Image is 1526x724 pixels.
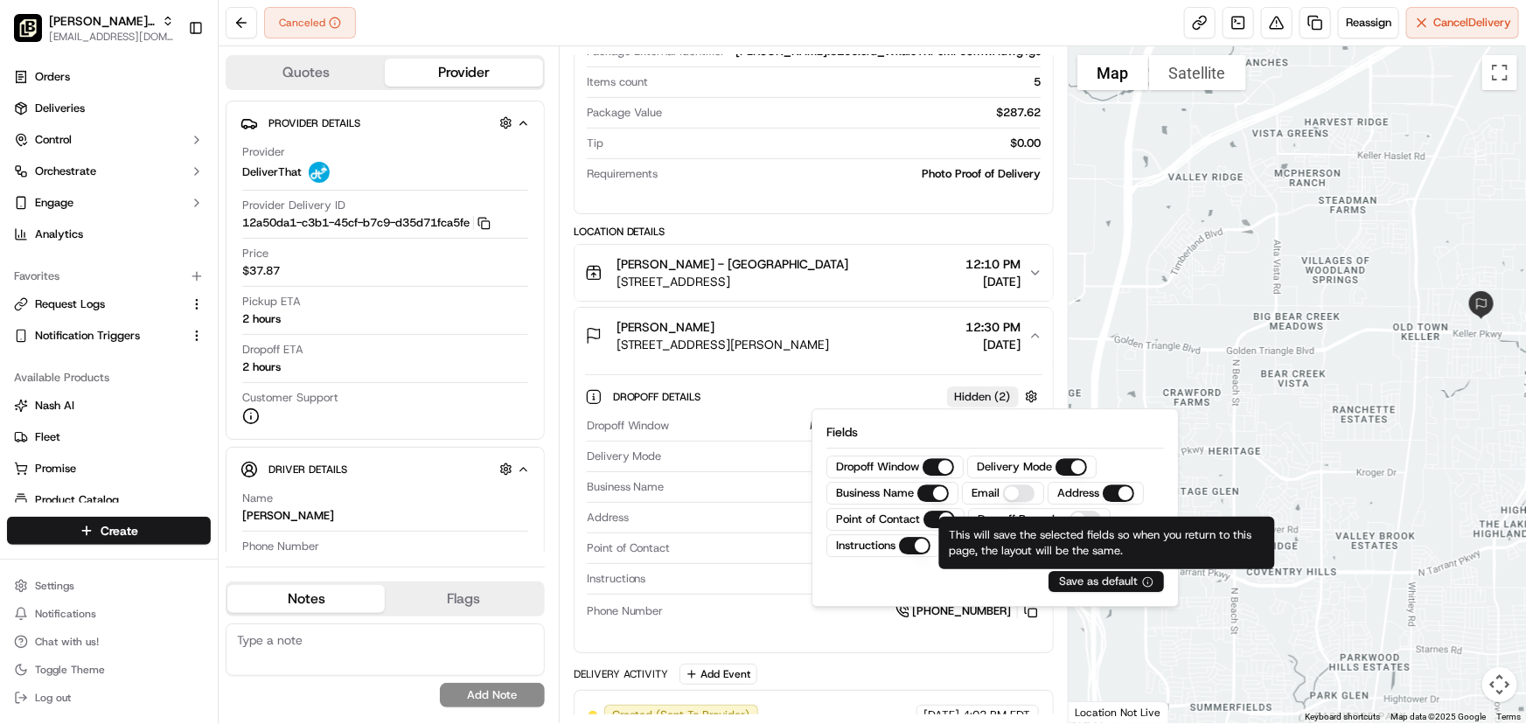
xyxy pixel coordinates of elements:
button: Flags [385,585,542,613]
span: Engage [35,195,73,211]
a: Powered byPylon [123,433,212,447]
button: Driver Details [240,455,530,484]
button: Nash AI [7,392,211,420]
button: Promise [7,455,211,483]
span: Notification Triggers [35,328,140,344]
span: [STREET_ADDRESS] [617,273,849,290]
img: Masood Aslam [17,302,45,330]
div: Past conversations [17,227,117,241]
button: Notifications [7,602,211,626]
span: [PERSON_NAME] [54,318,142,332]
img: 1736555255976-a54dd68f-1ca7-489b-9aae-adbdc363a1c4 [35,319,49,333]
label: Delivery Mode [977,459,1052,475]
a: Analytics [7,220,211,248]
button: CancelDelivery [1406,7,1519,38]
span: 4:02 PM EDT [964,707,1031,723]
span: Pylon [174,434,212,447]
button: See all [271,224,318,245]
span: [PERSON_NAME] [617,318,715,336]
div: [PERSON_NAME] [242,508,334,524]
a: Promise [14,461,204,477]
label: Dropoff Barcodes [978,512,1066,527]
span: Address [587,510,629,526]
img: Nash [17,17,52,52]
div: N/A [653,571,1041,587]
div: Available Products [7,364,211,392]
span: [STREET_ADDRESS][PERSON_NAME] [617,336,830,353]
span: Promise [35,461,76,477]
div: Favorites [7,262,211,290]
div: $287.62 [669,105,1041,121]
span: [EMAIL_ADDRESS][DOMAIN_NAME] [49,30,174,44]
span: [PERSON_NAME] - [GEOGRAPHIC_DATA] [617,255,849,273]
img: Pei Wei Parent Org [14,14,42,42]
div: Start new chat [79,167,287,184]
span: This will save the selected fields so when you return to this page, the layout will be the same. [950,527,1252,558]
img: Brittany Newman [17,254,45,282]
span: Analytics [35,226,83,242]
button: Save as default [1060,574,1153,589]
span: Items count [587,74,648,90]
button: Show satellite imagery [1149,55,1246,90]
button: Settings [7,574,211,598]
button: [PERSON_NAME] Parent Org [49,12,155,30]
span: [PERSON_NAME] [54,271,142,285]
span: Control [35,132,72,148]
p: Fields [826,423,1164,441]
a: Notification Triggers [14,328,183,344]
span: Cancel Delivery [1433,15,1511,31]
span: • [145,271,151,285]
label: Email [972,485,1000,501]
span: [PHONE_NUMBER] [913,603,1012,619]
button: Product Catalog [7,486,211,514]
button: Add Event [679,664,757,685]
button: Request Logs [7,290,211,318]
span: DeliverThat [242,164,302,180]
span: Pickup ETA [242,294,301,310]
a: Product Catalog [14,492,204,508]
label: Instructions [836,538,895,553]
button: 12a50da1-c3b1-45cf-b7c9-d35d71fca5fe [242,215,491,231]
div: 💻 [148,393,162,407]
button: Keyboard shortcuts [1305,711,1380,723]
span: Provider [242,144,285,160]
img: 1736555255976-a54dd68f-1ca7-489b-9aae-adbdc363a1c4 [35,272,49,286]
label: Point of Contact [836,512,920,527]
span: Phone Number [242,539,319,554]
img: Google [1073,700,1131,723]
span: Orchestrate [35,164,96,179]
a: Orders [7,63,211,91]
a: Deliveries [7,94,211,122]
label: Business Name [836,485,914,501]
div: 2 hours [242,311,281,327]
button: Create [7,517,211,545]
img: 9188753566659_6852d8bf1fb38e338040_72.png [37,167,68,198]
span: Customer Support [242,390,338,406]
a: Terms (opens in new tab) [1496,712,1521,721]
span: Reassign [1346,15,1391,31]
span: Dropoff ETA [242,342,303,358]
span: [DATE] [155,271,191,285]
button: Provider Details [240,108,530,137]
span: Knowledge Base [35,391,134,408]
button: Pei Wei Parent Org[PERSON_NAME] Parent Org[EMAIL_ADDRESS][DOMAIN_NAME] [7,7,181,49]
a: Fleet [14,429,204,445]
div: SCHEDULED [669,449,1041,464]
button: [PERSON_NAME][STREET_ADDRESS][PERSON_NAME]12:30 PM[DATE] [575,308,1053,364]
span: • [145,318,151,332]
span: Nash AI [35,398,74,414]
span: Business Name [587,479,665,495]
span: Provider Details [268,116,360,130]
button: Notes [227,585,385,613]
span: Toggle Theme [35,663,105,677]
span: Provider Delivery ID [242,198,345,213]
button: Toggle Theme [7,658,211,682]
label: Dropoff Window [836,459,919,475]
span: Log out [35,691,71,705]
span: [DATE] [966,273,1021,290]
span: Hidden ( 2 ) [955,389,1011,405]
button: Control [7,126,211,154]
button: Hidden (2) [947,386,1042,407]
button: Start new chat [297,172,318,193]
